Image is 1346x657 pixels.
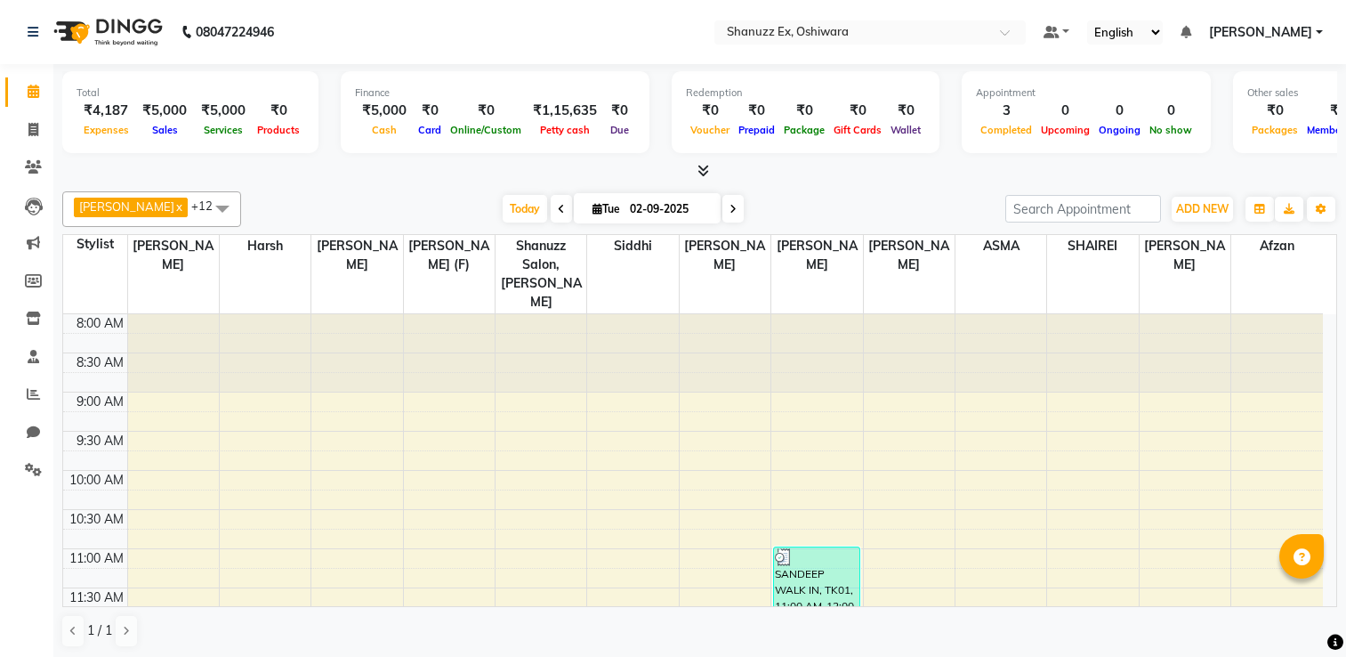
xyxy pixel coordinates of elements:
[536,124,594,136] span: Petty cash
[73,393,127,411] div: 9:00 AM
[503,195,547,223] span: Today
[829,124,886,136] span: Gift Cards
[404,235,495,276] span: [PERSON_NAME] (F)
[414,101,446,121] div: ₹0
[779,124,829,136] span: Package
[1209,23,1312,42] span: [PERSON_NAME]
[66,510,127,529] div: 10:30 AM
[253,124,304,136] span: Products
[734,124,779,136] span: Prepaid
[79,124,133,136] span: Expenses
[625,196,713,223] input: 2025-09-02
[680,235,770,276] span: [PERSON_NAME]
[1005,195,1161,223] input: Search Appointment
[174,199,182,214] a: x
[79,199,174,214] span: [PERSON_NAME]
[606,124,633,136] span: Due
[128,235,219,276] span: [PERSON_NAME]
[194,101,253,121] div: ₹5,000
[446,101,526,121] div: ₹0
[311,235,402,276] span: [PERSON_NAME]
[355,101,414,121] div: ₹5,000
[414,124,446,136] span: Card
[446,124,526,136] span: Online/Custom
[771,235,862,276] span: [PERSON_NAME]
[199,124,247,136] span: Services
[886,124,925,136] span: Wallet
[686,101,734,121] div: ₹0
[829,101,886,121] div: ₹0
[1247,124,1302,136] span: Packages
[1036,124,1094,136] span: Upcoming
[63,235,127,254] div: Stylist
[588,202,625,215] span: Tue
[73,314,127,333] div: 8:00 AM
[196,7,274,57] b: 08047224946
[367,124,401,136] span: Cash
[355,85,635,101] div: Finance
[1140,235,1230,276] span: [PERSON_NAME]
[191,199,226,213] span: +12
[87,621,112,640] span: 1 / 1
[1094,124,1145,136] span: Ongoing
[1172,197,1233,222] button: ADD NEW
[955,235,1046,257] span: ASMA
[526,101,604,121] div: ₹1,15,635
[1231,235,1323,257] span: afzan
[976,124,1036,136] span: Completed
[253,101,304,121] div: ₹0
[1271,586,1328,639] iframe: chat widget
[135,101,194,121] div: ₹5,000
[1145,101,1197,121] div: 0
[66,471,127,490] div: 10:00 AM
[976,85,1197,101] div: Appointment
[66,588,127,607] div: 11:30 AM
[886,101,925,121] div: ₹0
[496,235,586,313] span: Shanuzz Salon, [PERSON_NAME]
[1094,101,1145,121] div: 0
[45,7,167,57] img: logo
[686,124,734,136] span: Voucher
[779,101,829,121] div: ₹0
[148,124,182,136] span: Sales
[220,235,310,257] span: Harsh
[77,85,304,101] div: Total
[864,235,955,276] span: [PERSON_NAME]
[73,432,127,450] div: 9:30 AM
[604,101,635,121] div: ₹0
[686,85,925,101] div: Redemption
[66,549,127,568] div: 11:00 AM
[77,101,135,121] div: ₹4,187
[1047,235,1138,257] span: SHAIREI
[774,547,859,622] div: SANDEEP WALK IN, TK01, 11:00 AM-12:00 PM, Basique [DEMOGRAPHIC_DATA] Haircut - By Experienced Hai...
[1247,101,1302,121] div: ₹0
[976,101,1036,121] div: 3
[1176,202,1229,215] span: ADD NEW
[73,353,127,372] div: 8:30 AM
[587,235,678,257] span: Siddhi
[1036,101,1094,121] div: 0
[734,101,779,121] div: ₹0
[1145,124,1197,136] span: No show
